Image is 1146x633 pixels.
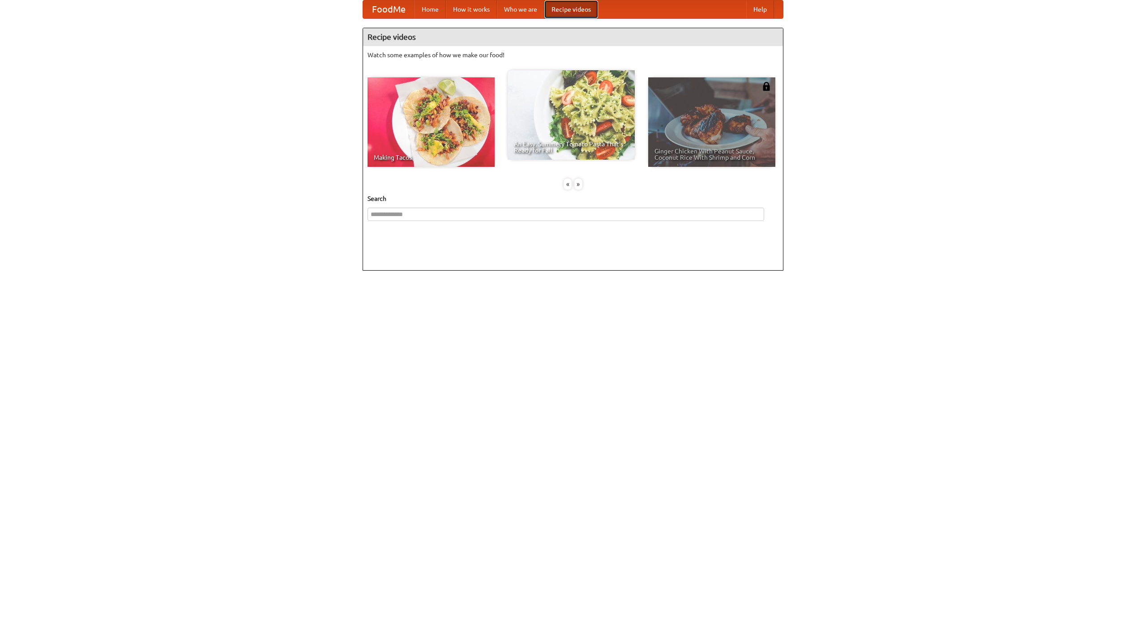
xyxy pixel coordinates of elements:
a: Making Tacos [368,77,495,167]
span: An Easy, Summery Tomato Pasta That's Ready for Fall [514,141,629,153]
div: « [564,178,572,190]
h4: Recipe videos [363,28,783,46]
h5: Search [368,194,778,203]
img: 483408.png [762,82,771,91]
div: » [574,178,582,190]
a: How it works [446,0,497,18]
span: Making Tacos [374,154,488,161]
a: FoodMe [363,0,415,18]
a: An Easy, Summery Tomato Pasta That's Ready for Fall [508,70,635,160]
a: Home [415,0,446,18]
a: Help [746,0,774,18]
a: Recipe videos [544,0,598,18]
a: Who we are [497,0,544,18]
p: Watch some examples of how we make our food! [368,51,778,59]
